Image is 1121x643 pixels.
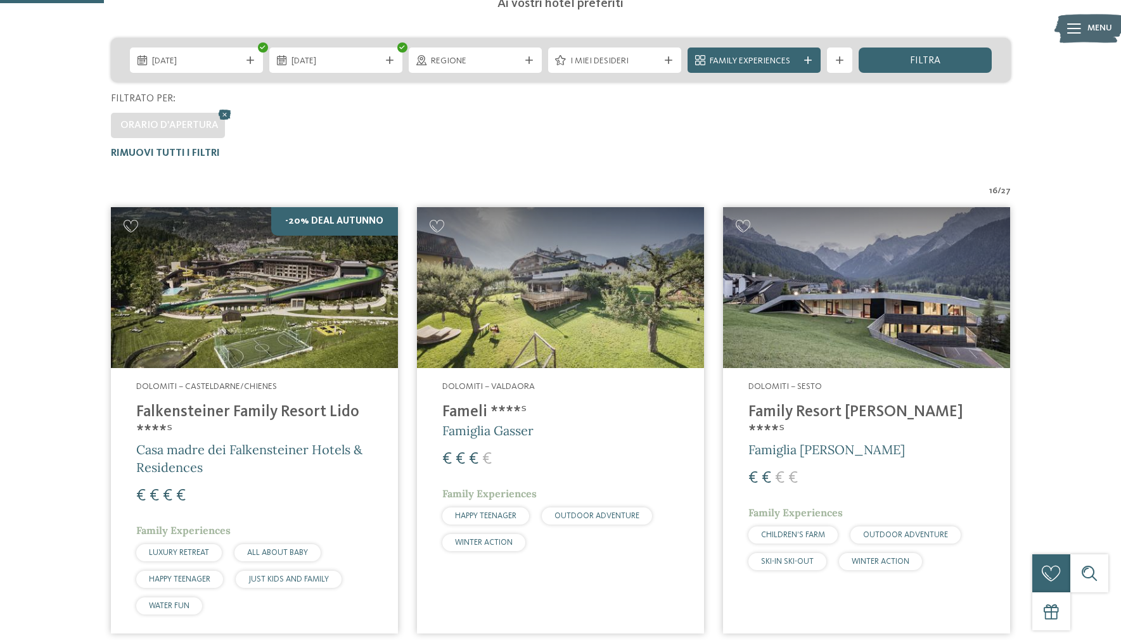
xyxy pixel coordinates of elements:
[456,451,465,468] span: €
[748,382,822,391] span: Dolomiti – Sesto
[455,538,513,547] span: WINTER ACTION
[136,403,373,441] h4: Falkensteiner Family Resort Lido ****ˢ
[417,207,704,633] a: Cercate un hotel per famiglie? Qui troverete solo i migliori! Dolomiti – Valdaora Fameli ****ˢ Fa...
[136,488,146,504] span: €
[136,524,231,537] span: Family Experiences
[762,470,771,487] span: €
[136,382,277,391] span: Dolomiti – Casteldarne/Chienes
[111,207,398,633] a: Cercate un hotel per famiglie? Qui troverete solo i migliori! -20% Deal Autunno Dolomiti – Castel...
[149,602,189,610] span: WATER FUN
[997,185,1001,198] span: /
[431,55,520,68] span: Regione
[152,55,241,68] span: [DATE]
[1001,185,1011,198] span: 27
[111,94,176,104] span: Filtrato per:
[176,488,186,504] span: €
[150,488,159,504] span: €
[247,549,308,557] span: ALL ABOUT BABY
[852,557,909,566] span: WINTER ACTION
[417,207,704,369] img: Cercate un hotel per famiglie? Qui troverete solo i migliori!
[136,442,362,475] span: Casa madre dei Falkensteiner Hotels & Residences
[710,55,798,68] span: Family Experiences
[482,451,492,468] span: €
[455,512,516,520] span: HAPPY TEENAGER
[863,531,948,539] span: OUTDOOR ADVENTURE
[748,470,758,487] span: €
[442,423,534,438] span: Famiglia Gasser
[989,185,997,198] span: 16
[149,549,209,557] span: LUXURY RETREAT
[554,512,639,520] span: OUTDOOR ADVENTURE
[111,207,398,369] img: Cercate un hotel per famiglie? Qui troverete solo i migliori!
[248,575,329,583] span: JUST KIDS AND FAMILY
[761,557,814,566] span: SKI-IN SKI-OUT
[723,207,1010,369] img: Family Resort Rainer ****ˢ
[111,148,220,158] span: Rimuovi tutti i filtri
[163,488,172,504] span: €
[570,55,659,68] span: I miei desideri
[291,55,380,68] span: [DATE]
[748,442,905,457] span: Famiglia [PERSON_NAME]
[442,382,535,391] span: Dolomiti – Valdaora
[775,470,785,487] span: €
[120,120,219,131] span: Orario d'apertura
[910,56,940,66] span: filtra
[469,451,478,468] span: €
[748,506,843,519] span: Family Experiences
[149,575,210,583] span: HAPPY TEENAGER
[723,207,1010,633] a: Cercate un hotel per famiglie? Qui troverete solo i migliori! Dolomiti – Sesto Family Resort [PER...
[442,451,452,468] span: €
[442,487,537,500] span: Family Experiences
[761,531,825,539] span: CHILDREN’S FARM
[788,470,798,487] span: €
[748,403,985,441] h4: Family Resort [PERSON_NAME] ****ˢ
